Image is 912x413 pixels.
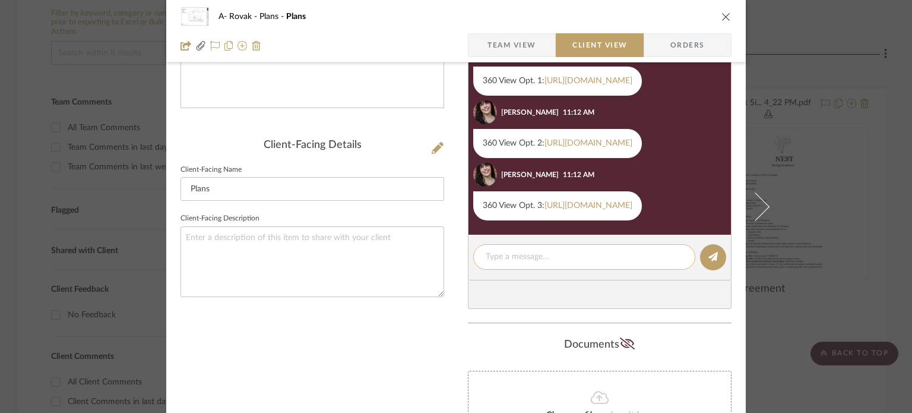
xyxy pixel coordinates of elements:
[563,169,594,180] div: 11:12 AM
[544,201,632,210] a: [URL][DOMAIN_NAME]
[180,139,444,152] div: Client-Facing Details
[180,216,259,222] label: Client-Facing Description
[473,100,497,124] img: 491cad36-5787-4519-8878-b341424c5785.jpg
[473,67,642,96] div: 360 View Opt. 1:
[657,33,718,57] span: Orders
[501,169,559,180] div: [PERSON_NAME]
[473,129,642,158] div: 360 View Opt. 2:
[473,163,497,187] img: 491cad36-5787-4519-8878-b341424c5785.jpg
[544,139,632,147] a: [URL][DOMAIN_NAME]
[286,12,306,21] span: Plans
[252,41,261,51] img: Remove from project
[721,11,731,22] button: close
[473,191,642,220] div: 360 View Opt. 3:
[180,167,242,173] label: Client-Facing Name
[487,33,536,57] span: Team View
[544,77,632,85] a: [URL][DOMAIN_NAME]
[468,335,731,354] div: Documents
[180,5,209,29] img: a8a5db84-21ca-49f0-92e8-8ac0e832eac8_48x40.jpg
[259,12,286,21] span: Plans
[180,177,444,201] input: Enter Client-Facing Item Name
[563,107,594,118] div: 11:12 AM
[572,33,627,57] span: Client View
[501,107,559,118] div: [PERSON_NAME]
[218,12,259,21] span: A- Rovak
